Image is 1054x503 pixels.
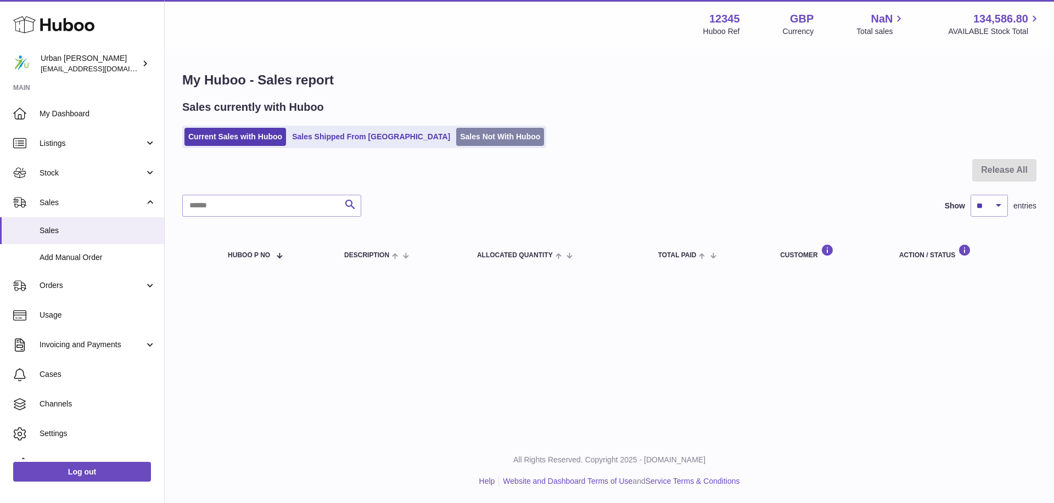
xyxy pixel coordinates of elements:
span: Total sales [856,26,905,37]
span: Total paid [658,252,697,259]
span: Description [344,252,389,259]
span: Settings [40,428,156,439]
span: Stock [40,168,144,178]
span: Cases [40,369,156,380]
span: Orders [40,280,144,291]
span: Returns [40,458,156,468]
a: 134,586.80 AVAILABLE Stock Total [948,12,1041,37]
span: entries [1013,201,1036,211]
div: Customer [780,244,877,259]
a: Sales Not With Huboo [456,128,544,146]
a: Service Terms & Conditions [646,477,740,485]
a: Log out [13,462,151,482]
span: Channels [40,399,156,409]
img: orders@urbanpoling.com [13,55,30,72]
div: Huboo Ref [703,26,740,37]
span: My Dashboard [40,109,156,119]
a: Help [479,477,495,485]
span: ALLOCATED Quantity [477,252,553,259]
span: Huboo P no [228,252,270,259]
a: Website and Dashboard Terms of Use [503,477,632,485]
div: Action / Status [899,244,1025,259]
span: Usage [40,310,156,320]
span: Sales [40,225,156,236]
span: [EMAIL_ADDRESS][DOMAIN_NAME] [41,64,161,73]
span: Listings [40,138,144,149]
span: 134,586.80 [973,12,1028,26]
strong: GBP [790,12,814,26]
span: NaN [871,12,893,26]
span: Sales [40,197,144,208]
h2: Sales currently with Huboo [182,100,324,115]
span: Invoicing and Payments [40,340,144,350]
p: All Rights Reserved. Copyright 2025 - [DOMAIN_NAME] [173,455,1045,465]
h1: My Huboo - Sales report [182,71,1036,89]
strong: 12345 [709,12,740,26]
span: Add Manual Order [40,252,156,263]
div: Urban [PERSON_NAME] [41,53,139,74]
a: NaN Total sales [856,12,905,37]
a: Sales Shipped From [GEOGRAPHIC_DATA] [288,128,454,146]
span: AVAILABLE Stock Total [948,26,1041,37]
a: Current Sales with Huboo [184,128,286,146]
div: Currency [783,26,814,37]
label: Show [945,201,965,211]
li: and [499,476,739,487]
